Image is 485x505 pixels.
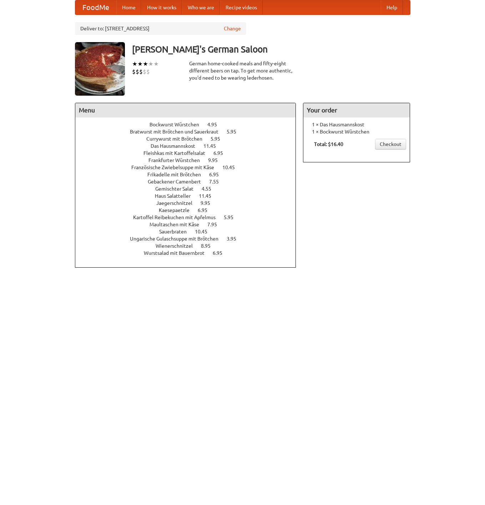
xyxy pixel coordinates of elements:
span: 3.95 [227,236,243,242]
span: 5.95 [211,136,227,142]
a: Who we are [182,0,220,15]
span: Ungarische Gulaschsuppe mit Brötchen [130,236,226,242]
span: 6.95 [198,207,214,213]
a: Gebackener Camenbert 7.55 [148,179,232,185]
a: Jaegerschnitzel 9.95 [156,200,223,206]
b: Total: $16.40 [314,141,343,147]
a: Recipe videos [220,0,263,15]
a: Ungarische Gulaschsuppe mit Brötchen 3.95 [130,236,249,242]
li: ★ [137,60,143,68]
li: ★ [148,60,153,68]
span: Maultaschen mit Käse [150,222,206,227]
li: $ [146,68,150,76]
a: How it works [141,0,182,15]
span: 7.95 [207,222,224,227]
h4: Menu [75,103,296,117]
li: $ [143,68,146,76]
span: 9.95 [201,200,217,206]
li: ★ [143,60,148,68]
a: Wurstsalad mit Bauernbrot 6.95 [144,250,236,256]
span: Gemischter Salat [155,186,201,192]
span: Wienerschnitzel [156,243,200,249]
span: 4.55 [202,186,218,192]
a: Frikadelle mit Brötchen 6.95 [147,172,232,177]
a: Change [224,25,241,32]
a: Fleishkas mit Kartoffelsalat 6.95 [143,150,236,156]
span: Wurstsalad mit Bauernbrot [144,250,212,256]
a: Gemischter Salat 4.55 [155,186,224,192]
span: Bockwurst Würstchen [150,122,206,127]
div: German home-cooked meals and fifty-eight different beers on tap. To get more authentic, you'd nee... [189,60,296,81]
a: FoodMe [75,0,116,15]
span: 7.55 [209,179,226,185]
span: Frankfurter Würstchen [148,157,207,163]
li: ★ [153,60,159,68]
span: Kartoffel Reibekuchen mit Apfelmus [133,214,223,220]
a: Französische Zwiebelsuppe mit Käse 10.45 [131,165,248,170]
li: $ [139,68,143,76]
a: Frankfurter Würstchen 9.95 [148,157,231,163]
span: Sauerbraten [159,229,194,234]
span: Jaegerschnitzel [156,200,199,206]
span: 5.95 [224,214,241,220]
h3: [PERSON_NAME]'s German Saloon [132,42,410,56]
span: Fleishkas mit Kartoffelsalat [143,150,212,156]
a: Haus Salatteller 11.45 [155,193,224,199]
li: $ [132,68,136,76]
li: $ [136,68,139,76]
span: Gebackener Camenbert [148,179,208,185]
span: 10.45 [222,165,242,170]
a: Maultaschen mit Käse 7.95 [150,222,230,227]
a: Currywurst mit Brötchen 5.95 [146,136,233,142]
span: 6.95 [213,250,229,256]
a: Das Hausmannskost 11.45 [151,143,229,149]
h4: Your order [303,103,410,117]
span: Französische Zwiebelsuppe mit Käse [131,165,221,170]
span: Das Hausmannskost [151,143,202,149]
li: 1 × Bockwurst Würstchen [307,128,406,135]
li: 1 × Das Hausmannskost [307,121,406,128]
span: Haus Salatteller [155,193,198,199]
span: Bratwurst mit Brötchen und Sauerkraut [130,129,226,135]
a: Home [116,0,141,15]
span: Currywurst mit Brötchen [146,136,209,142]
span: 5.95 [227,129,243,135]
span: Frikadelle mit Brötchen [147,172,208,177]
div: Deliver to: [STREET_ADDRESS] [75,22,246,35]
span: 4.95 [207,122,224,127]
a: Help [381,0,403,15]
a: Checkout [375,139,406,150]
span: 6.95 [213,150,230,156]
span: 11.45 [203,143,223,149]
span: 8.95 [201,243,218,249]
a: Kartoffel Reibekuchen mit Apfelmus 5.95 [133,214,247,220]
span: 9.95 [208,157,225,163]
a: Bratwurst mit Brötchen und Sauerkraut 5.95 [130,129,249,135]
span: 6.95 [209,172,226,177]
span: Kaesepaetzle [159,207,197,213]
a: Sauerbraten 10.45 [159,229,221,234]
a: Bockwurst Würstchen 4.95 [150,122,230,127]
img: angular.jpg [75,42,125,96]
span: 11.45 [199,193,218,199]
a: Kaesepaetzle 6.95 [159,207,221,213]
span: 10.45 [195,229,214,234]
li: ★ [132,60,137,68]
a: Wienerschnitzel 8.95 [156,243,224,249]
